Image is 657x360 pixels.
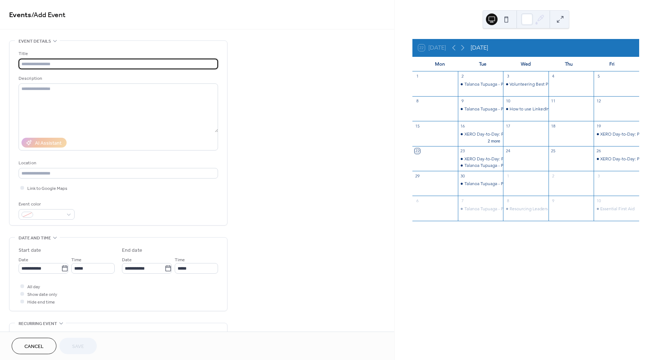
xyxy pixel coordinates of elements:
[594,131,639,137] div: XERO Day-to-Day: Practical accounting training with Xero for non-profits and small businesses
[460,173,466,179] div: 30
[418,57,461,71] div: Mon
[415,198,420,203] div: 6
[19,159,217,167] div: Location
[415,148,420,154] div: 22
[464,206,567,212] div: Talanoa Tupuaga - Pacific Capability Incubator Series
[415,123,420,129] div: 15
[504,57,547,71] div: Wed
[551,123,556,129] div: 18
[458,131,503,137] div: XERO Day-to-Day: Practical accounting training with Xero for non-profits and small businesses
[458,156,503,162] div: XERO Day-to-Day: Practical accounting training with Xero for non-profits and small businesses
[19,50,217,58] div: Title
[27,283,40,291] span: All day
[415,74,420,79] div: 1
[510,106,616,112] div: How to use LinkedIn effectively for a NFP organisation
[122,247,142,254] div: End date
[175,256,185,264] span: Time
[19,38,51,45] span: Event details
[464,156,646,162] div: XERO Day-to-Day: Practical accounting training with Xero for non-profits and small businesses
[464,181,567,187] div: Talanoa Tupuaga - Pacific Capability Incubator Series
[505,148,511,154] div: 24
[122,256,132,264] span: Date
[19,234,51,242] span: Date and time
[24,343,44,351] span: Cancel
[460,123,466,129] div: 16
[594,206,639,212] div: Essential First Aid
[9,8,31,22] a: Events
[415,173,420,179] div: 29
[551,74,556,79] div: 4
[460,98,466,104] div: 9
[19,320,57,328] span: Recurring event
[596,74,601,79] div: 5
[19,200,73,208] div: Event color
[505,173,511,179] div: 1
[471,43,488,52] div: [DATE]
[505,123,511,129] div: 17
[485,137,503,144] button: 2 more
[19,256,28,264] span: Date
[551,148,556,154] div: 25
[505,98,511,104] div: 10
[464,81,567,87] div: Talanoa Tupuaga - Pacific Capability Incubator Series
[71,256,82,264] span: Time
[596,148,601,154] div: 26
[19,247,41,254] div: Start date
[458,163,503,169] div: Talanoa Tupuaga - Pacific Capability Incubator Series
[460,198,466,203] div: 7
[464,163,567,169] div: Talanoa Tupuaga - Pacific Capability Incubator Series
[590,57,633,71] div: Fri
[505,198,511,203] div: 8
[458,81,503,87] div: Talanoa Tupuaga - Pacific Capability Incubator Series
[505,74,511,79] div: 3
[503,106,549,112] div: How to use LinkedIn effectively for a NFP organisation
[503,206,549,212] div: Resourcing Leaders in Times of Change Module 5: Reflective practice for NFP leaders
[464,106,567,112] div: Talanoa Tupuaga - Pacific Capability Incubator Series
[460,148,466,154] div: 23
[458,106,503,112] div: Talanoa Tupuaga - Pacific Capability Incubator Series
[12,338,56,354] button: Cancel
[596,173,601,179] div: 3
[31,8,66,22] span: / Add Event
[19,75,217,82] div: Description
[461,57,504,71] div: Tue
[458,206,503,212] div: Talanoa Tupuaga - Pacific Capability Incubator Series
[600,206,634,212] div: Essential First Aid
[27,185,67,192] span: Link to Google Maps
[596,198,601,203] div: 10
[551,98,556,104] div: 11
[596,123,601,129] div: 19
[464,131,646,137] div: XERO Day-to-Day: Practical accounting training with Xero for non-profits and small businesses
[547,57,590,71] div: Thu
[551,198,556,203] div: 9
[27,298,55,306] span: Hide end time
[458,181,503,187] div: Talanoa Tupuaga - Pacific Capability Incubator Series
[460,74,466,79] div: 2
[503,81,549,87] div: Volunteering Best Practice Guidelines Series: Train and Grow/Feedback and Recognition
[27,291,57,298] span: Show date only
[596,98,601,104] div: 12
[415,98,420,104] div: 8
[594,156,639,162] div: XERO Day-to-Day: Practical accounting training with Xero for non-profits and small businesses
[551,173,556,179] div: 2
